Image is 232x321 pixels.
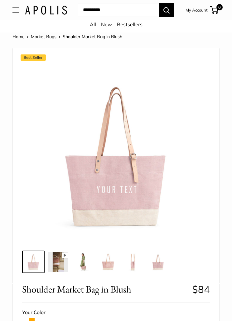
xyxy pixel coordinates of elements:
[12,33,122,41] nav: Breadcrumb
[21,54,46,61] span: Best Seller
[12,8,19,13] button: Open menu
[148,252,168,272] img: Shoulder Market Bag in Blush
[210,6,218,14] a: 0
[90,21,96,28] a: All
[78,3,159,17] input: Search...
[25,6,67,15] img: Apolis
[22,251,45,273] a: Shoulder Market Bag in Blush
[31,34,56,39] a: Market Bags
[216,4,223,10] span: 0
[63,34,122,39] span: Shoulder Market Bag in Blush
[12,34,25,39] a: Home
[73,252,93,272] img: Shoulder Market Bag in Blush
[22,283,187,295] span: Shoulder Market Bag in Blush
[72,251,94,273] a: Shoulder Market Bag in Blush
[186,6,208,14] a: My Account
[27,64,205,243] img: Shoulder Market Bag in Blush
[123,252,143,272] img: Shoulder Market Bag in Blush
[47,251,70,273] a: Shoulder Market Bag in Blush
[122,251,144,273] a: Shoulder Market Bag in Blush
[98,252,118,272] img: Shoulder Market Bag in Blush
[117,21,143,28] a: Bestsellers
[192,283,210,295] span: $84
[159,3,174,17] button: Search
[23,252,43,272] img: Shoulder Market Bag in Blush
[48,252,68,272] img: Shoulder Market Bag in Blush
[101,21,112,28] a: New
[147,251,169,273] a: Shoulder Market Bag in Blush
[97,251,119,273] a: Shoulder Market Bag in Blush
[22,308,210,317] div: Your Color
